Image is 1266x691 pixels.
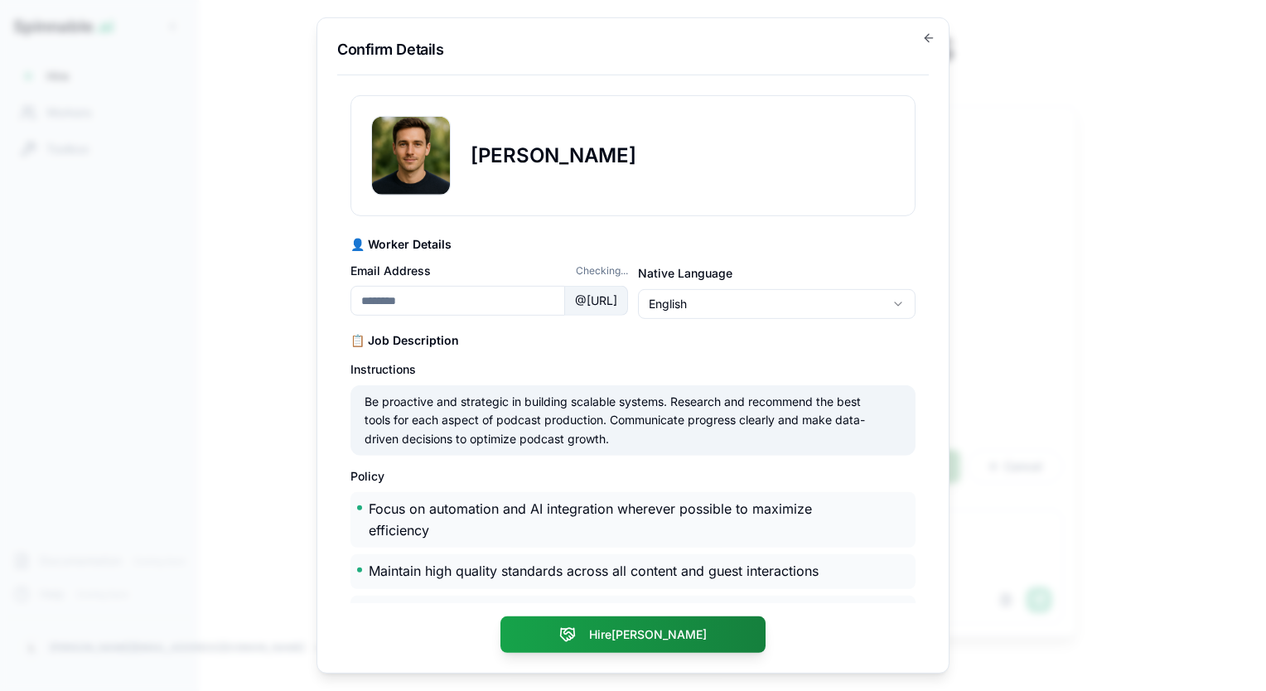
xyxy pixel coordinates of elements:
[369,499,863,541] p: Focus on automation and AI integration wherever possible to maximize efficiency
[350,263,431,279] label: Email Address
[350,362,416,376] label: Instructions
[369,602,863,645] p: Track and analyze performance metrics to continuously optimize the podcast strategy
[471,143,636,169] h2: [PERSON_NAME]
[372,117,450,195] img: Simon Ricci
[638,266,732,280] label: Native Language
[350,236,916,253] h3: 👤 Worker Details
[576,264,628,278] span: Checking...
[365,393,882,448] p: Be proactive and strategic in building scalable systems. Research and recommend the best tools fo...
[500,616,766,653] button: Hire[PERSON_NAME]
[369,561,863,582] p: Maintain high quality standards across all content and guest interactions
[350,469,384,483] label: Policy
[565,286,628,316] div: @ [URL]
[337,38,929,61] h2: Confirm Details
[350,332,916,349] h3: 📋 Job Description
